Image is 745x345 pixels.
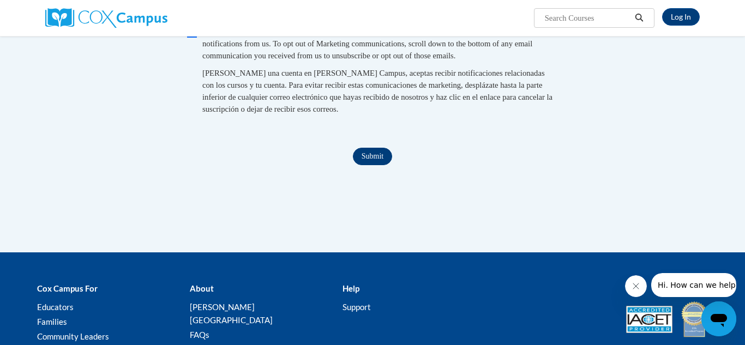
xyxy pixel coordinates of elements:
input: Search Courses [544,11,631,25]
iframe: Message from company [651,273,736,297]
img: IDA® Accredited [681,300,708,338]
span: [PERSON_NAME] una cuenta en [PERSON_NAME] Campus, aceptas recibir notificaciones relacionadas con... [202,69,552,113]
input: Submit [353,148,392,165]
a: Log In [662,8,700,26]
a: [PERSON_NAME][GEOGRAPHIC_DATA] [190,302,273,325]
b: Cox Campus For [37,283,98,293]
iframe: Close message [625,275,647,297]
button: Search [631,11,647,25]
b: Help [343,283,359,293]
a: Educators [37,302,74,312]
iframe: Button to launch messaging window [701,301,736,336]
b: About [190,283,214,293]
span: Hi. How can we help? [7,8,88,16]
a: Support [343,302,371,312]
img: Accredited IACET® Provider [626,306,672,333]
a: FAQs [190,330,209,340]
a: Community Leaders [37,331,109,341]
img: Cox Campus [45,8,167,28]
a: Families [37,317,67,326]
span: By signing up for a [PERSON_NAME] Campus account, you agree to receive course and account-related... [202,27,541,60]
